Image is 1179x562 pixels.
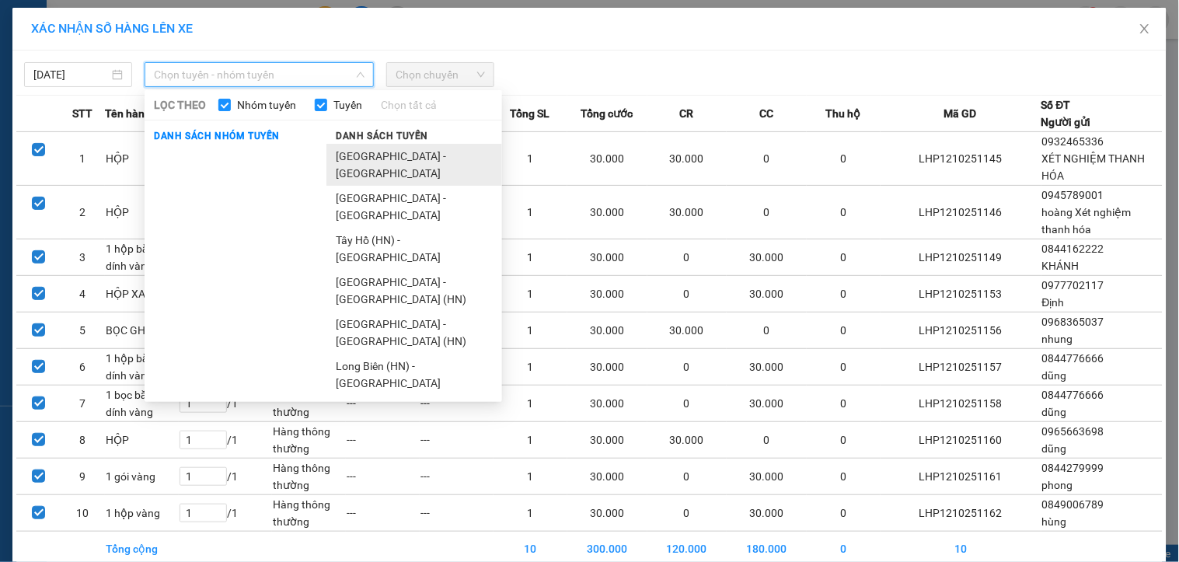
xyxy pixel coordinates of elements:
td: 1 bọc băng dính vàng [105,386,179,422]
td: --- [346,422,420,459]
li: Tây Hồ (HN) - [GEOGRAPHIC_DATA] [326,228,502,270]
td: 30.000 [567,312,647,349]
td: 30.000 [647,422,727,459]
span: down [356,70,365,79]
input: 13/10/2025 [33,66,109,83]
span: 0965663698 [1042,425,1104,438]
td: BỌC GHI [105,312,179,349]
td: 1 [494,422,567,459]
span: 0844776666 [1042,389,1104,401]
span: dũng [1042,406,1067,418]
td: --- [346,495,420,532]
td: 30.000 [567,459,647,495]
span: XÁC NHẬN SỐ HÀNG LÊN XE [31,21,193,36]
td: / 1 [179,459,272,495]
td: 0 [647,276,727,312]
td: 1 [494,459,567,495]
td: 0 [647,349,727,386]
td: 4 [61,276,105,312]
td: --- [420,495,494,532]
td: --- [420,386,494,422]
td: 0 [727,132,807,186]
td: LHP1210251161 [881,459,1041,495]
td: 0 [807,386,881,422]
td: LHP1210251157 [881,349,1041,386]
span: Danh sách nhóm tuyến [145,129,289,143]
td: --- [420,422,494,459]
td: Hàng thông thường [272,495,346,532]
td: 30.000 [567,276,647,312]
span: dũng [1042,369,1067,382]
td: 7 [61,386,105,422]
td: 30.000 [727,349,807,386]
span: nhung [1042,333,1073,345]
span: 0932465336 [1042,135,1104,148]
li: [GEOGRAPHIC_DATA] - [GEOGRAPHIC_DATA] (HN) [326,312,502,354]
td: 3 [61,239,105,276]
td: --- [346,459,420,495]
span: XÉT NGHIỆM THANH HÓA [1042,152,1146,182]
td: 30.000 [727,386,807,422]
td: 0 [647,459,727,495]
td: 0 [727,186,807,239]
td: 30.000 [727,495,807,532]
td: 0 [807,239,881,276]
span: hoàng Xét nghiệm thanh hóa [1042,206,1132,236]
td: 1 [494,495,567,532]
span: Thu hộ [825,105,860,122]
span: 0945789001 [1042,189,1104,201]
span: Danh sách tuyến [326,129,438,143]
td: 1 hộp vàng [105,495,179,532]
td: 30.000 [567,386,647,422]
td: 1 [494,312,567,349]
td: 0 [807,186,881,239]
td: Hàng thông thường [272,422,346,459]
td: LHP1210251162 [881,495,1041,532]
td: --- [420,459,494,495]
button: Close [1123,8,1167,51]
td: 30.000 [567,349,647,386]
span: Chọn chuyến [396,63,485,86]
a: Chọn tất cả [381,96,437,113]
td: 30.000 [727,276,807,312]
td: / 1 [179,386,272,422]
div: Số ĐT Người gửi [1041,96,1091,131]
td: 30.000 [567,495,647,532]
td: 0 [727,422,807,459]
span: 0968365037 [1042,316,1104,328]
td: 1 hộp băng dính vàng [105,349,179,386]
span: CR [679,105,693,122]
td: 8 [61,422,105,459]
span: LỌC THEO [154,96,206,113]
td: 0 [807,495,881,532]
span: close [1139,23,1151,35]
td: --- [346,386,420,422]
span: phong [1042,479,1073,491]
td: 0 [727,312,807,349]
span: hùng [1042,515,1067,528]
td: 30.000 [727,459,807,495]
li: [GEOGRAPHIC_DATA] - [GEOGRAPHIC_DATA] (HN) [326,270,502,312]
span: dũng [1042,442,1067,455]
td: 9 [61,459,105,495]
td: 0 [807,276,881,312]
td: 1 [494,239,567,276]
span: 0844162222 [1042,243,1104,255]
td: 6 [61,349,105,386]
td: LHP1210251146 [881,186,1041,239]
td: 0 [807,459,881,495]
td: LHP1210251158 [881,386,1041,422]
td: 30.000 [647,132,727,186]
td: 10 [61,495,105,532]
span: Định [1042,296,1065,309]
span: 0849006789 [1042,498,1104,511]
span: Mã GD [944,105,977,122]
td: 30.000 [567,132,647,186]
td: 1 [61,132,105,186]
span: Tổng SL [510,105,549,122]
td: 1 [494,386,567,422]
td: HỘP [105,422,179,459]
td: 5 [61,312,105,349]
td: Hàng thông thường [272,459,346,495]
li: [GEOGRAPHIC_DATA] - [GEOGRAPHIC_DATA] [326,186,502,228]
